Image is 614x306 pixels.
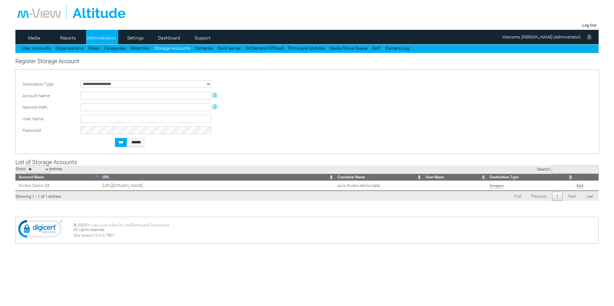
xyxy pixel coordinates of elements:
[26,166,50,173] select: Showentries
[22,82,54,87] span: Destination Type:
[153,33,185,43] a: Dashboard
[246,46,284,51] a: OnDemand Offload
[487,174,574,181] th: Destination Type: activate to sort column ascending
[422,174,487,181] th: User Name: activate to sort column ascending
[552,192,563,201] a: 1
[15,159,77,166] span: List of Storage Accounts
[187,33,218,43] a: Support
[74,223,596,238] div: © 2025 | All rights reserved
[88,46,99,51] a: Roles
[330,46,367,51] a: Media Move Queue
[22,116,44,121] span: User Name:
[131,223,169,227] a: Terms and Conditions
[334,174,422,181] th: Container Name: activate to sort column ascending
[15,181,99,191] td: mView Demo S3
[22,46,51,51] a: User Accounts
[104,46,126,51] a: Categories
[502,35,581,39] span: Welcome, [PERSON_NAME] (Administrator)
[74,233,596,238] div: Site Version
[288,46,325,51] a: Firmware Updates
[15,58,79,64] span: Register Storage Account
[22,93,51,98] span: Account Name:
[19,33,50,43] a: Media
[218,46,241,51] a: Dock server
[527,192,550,201] a: Previous
[154,46,190,51] a: Storage Accounts
[537,167,599,172] label: Search:
[334,181,422,191] td: aws-mview-demo-data
[582,192,598,201] a: Last
[385,46,409,51] a: Camera Log
[552,166,599,174] input: Search:
[15,174,99,181] th: Account Name: activate to sort column descending
[577,183,583,188] a: Edit
[86,33,117,43] a: Administration
[585,33,593,41] img: bell24.png
[195,46,213,51] a: Cameras
[56,46,83,51] a: Organisations
[22,105,48,110] span: Network Path:
[87,223,130,227] a: m-View Live Video Pty Ltd
[130,46,150,51] a: Retention
[372,46,381,51] a: SAP
[510,192,526,201] a: First
[99,174,334,181] th: URL: activate to sort column ascending
[564,192,581,201] a: Next
[582,23,596,28] a: Log Out
[15,191,61,199] div: Showing 1 - 1 of 1 entries
[120,33,151,43] a: Settings
[99,181,334,191] td: [URL][DOMAIN_NAME]
[15,166,62,171] label: Show entries
[22,128,42,133] span: Password:
[52,33,83,43] a: Reports
[490,183,504,188] a: Amazon
[94,233,115,238] span: 10.0.0.7801
[18,219,63,241] img: DigiCert Secured Site Seal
